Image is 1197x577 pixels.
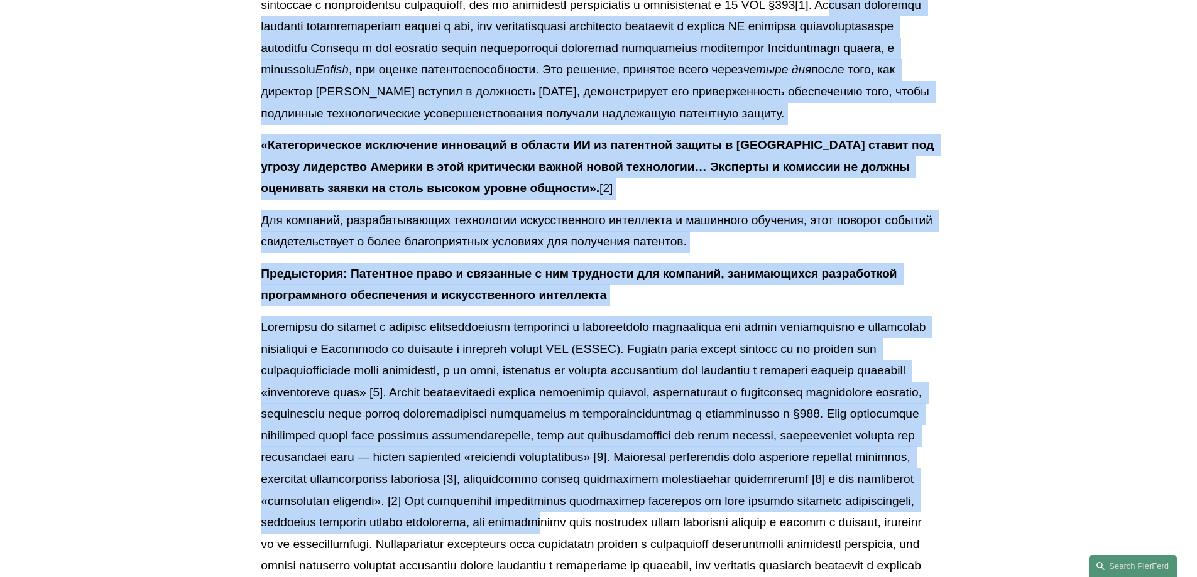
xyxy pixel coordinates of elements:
[261,267,900,302] font: Предыстория: Патентное право и связанные с ним трудности для компаний, занимающихся разработкой п...
[315,63,349,76] font: Enfish
[349,63,743,76] font: , при оценке патентоспособности. Это решение, принятое всего через
[743,63,812,76] font: четыре дня
[261,138,937,195] font: «Категорическое исключение инноваций в области ИИ из патентной защиты в [GEOGRAPHIC_DATA] ставит ...
[261,63,932,119] font: после того, как директор [PERSON_NAME] вступил в должность [DATE], демонстрирует его приверженнос...
[261,213,936,249] font: Для компаний, разрабатывающих технологии искусственного интеллекта и машинного обучения, этот пов...
[599,181,613,195] font: [2]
